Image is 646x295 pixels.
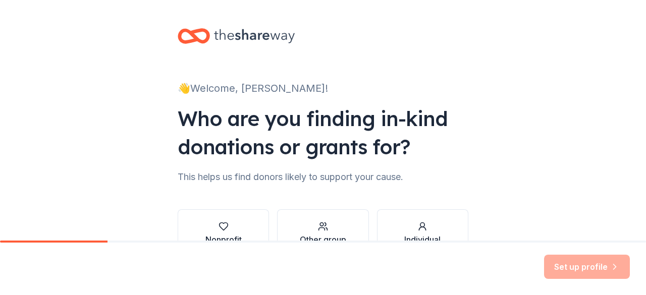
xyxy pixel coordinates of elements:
[178,104,468,161] div: Who are you finding in-kind donations or grants for?
[277,209,368,258] button: Other group
[205,233,242,246] div: Nonprofit
[377,209,468,258] button: Individual
[178,169,468,185] div: This helps us find donors likely to support your cause.
[178,209,269,258] button: Nonprofit
[300,233,346,246] div: Other group
[178,80,468,96] div: 👋 Welcome, [PERSON_NAME]!
[404,233,441,246] div: Individual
